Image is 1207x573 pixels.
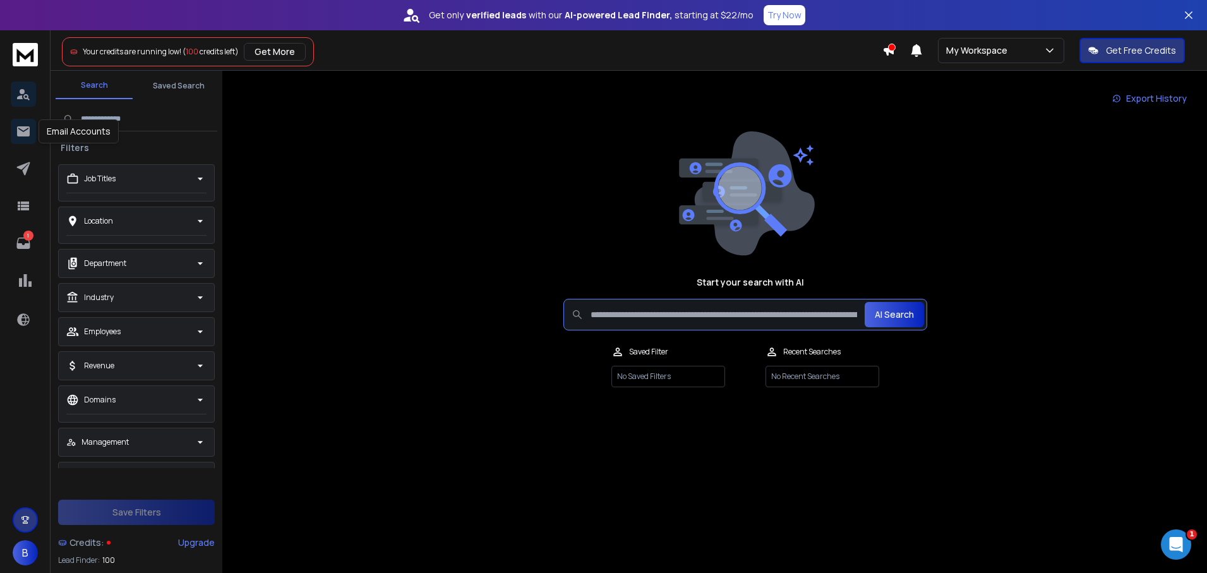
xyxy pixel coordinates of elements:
p: Lead Finder: [58,555,100,565]
button: Get More [244,43,306,61]
div: Email Accounts [39,119,119,143]
h1: Start your search with AI [697,276,804,289]
p: Get Free Credits [1106,44,1176,57]
span: ( credits left) [183,46,239,57]
p: No Saved Filters [611,366,725,387]
img: image [676,131,815,256]
h3: Filters [56,142,94,154]
span: Credits: [69,536,104,549]
strong: verified leads [466,9,526,21]
strong: AI-powered Lead Finder, [565,9,672,21]
button: B [13,540,38,565]
p: Try Now [767,9,802,21]
p: Location [84,216,113,226]
span: Your credits are running low! [83,46,181,57]
p: Recent Searches [783,347,841,357]
span: 100 [102,555,115,565]
p: Management [81,437,129,447]
button: Try Now [764,5,805,25]
img: logo [13,43,38,66]
button: Saved Search [140,73,217,99]
iframe: Intercom live chat [1161,529,1191,560]
p: Get only with our starting at $22/mo [429,9,754,21]
a: Export History [1102,86,1197,111]
button: Get Free Credits [1079,38,1185,63]
p: No Recent Searches [766,366,879,387]
p: My Workspace [946,44,1012,57]
span: 100 [186,46,198,57]
a: 1 [11,231,36,256]
a: Credits:Upgrade [58,530,215,555]
p: Department [84,258,126,268]
p: Revenue [84,361,114,371]
p: Saved Filter [629,347,668,357]
p: 1 [23,231,33,241]
p: Job Titles [84,174,116,184]
div: Upgrade [178,536,215,549]
button: AI Search [865,302,924,327]
p: Employees [84,327,121,337]
p: Industry [84,293,114,303]
p: Domains [84,395,116,405]
button: Search [56,73,133,99]
span: 1 [1187,529,1197,540]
